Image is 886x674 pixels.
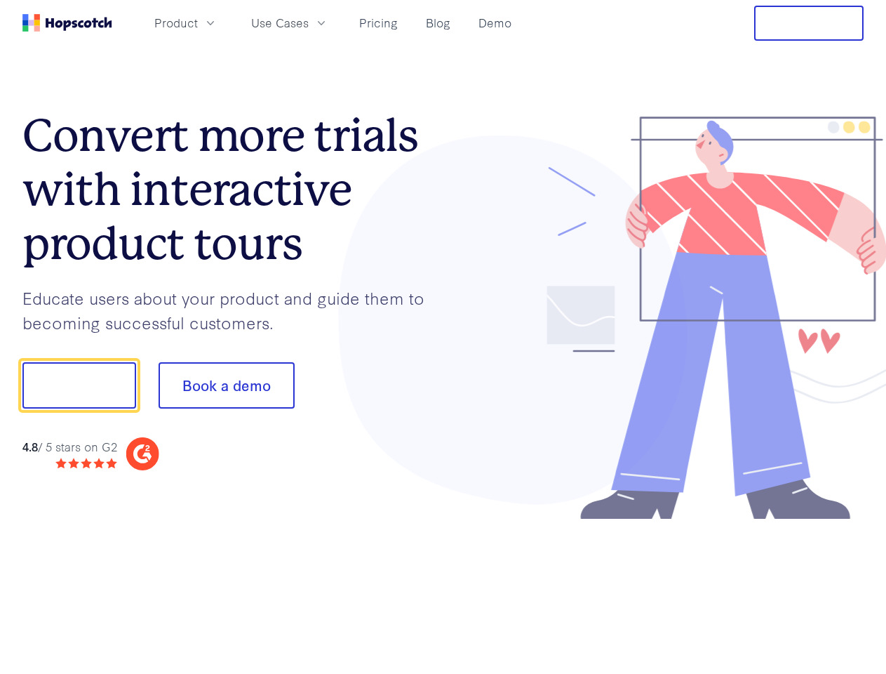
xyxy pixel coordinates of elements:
[22,438,38,454] strong: 4.8
[22,438,117,456] div: / 5 stars on G2
[420,11,456,34] a: Blog
[251,14,309,32] span: Use Cases
[354,11,403,34] a: Pricing
[22,109,443,270] h1: Convert more trials with interactive product tours
[473,11,517,34] a: Demo
[146,11,226,34] button: Product
[22,362,136,409] button: Show me!
[22,286,443,334] p: Educate users about your product and guide them to becoming successful customers.
[154,14,198,32] span: Product
[754,6,864,41] button: Free Trial
[22,14,112,32] a: Home
[243,11,337,34] button: Use Cases
[159,362,295,409] button: Book a demo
